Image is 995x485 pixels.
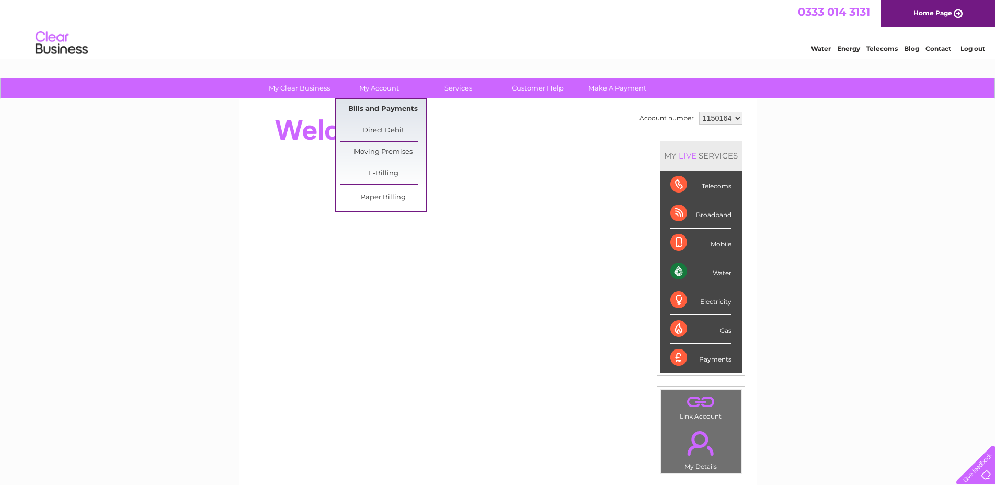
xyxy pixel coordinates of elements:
[336,78,422,98] a: My Account
[670,229,731,257] div: Mobile
[340,187,426,208] a: Paper Billing
[670,199,731,228] div: Broadband
[798,5,870,18] a: 0333 014 3131
[251,6,745,51] div: Clear Business is a trading name of Verastar Limited (registered in [GEOGRAPHIC_DATA] No. 3667643...
[670,286,731,315] div: Electricity
[35,27,88,59] img: logo.png
[670,257,731,286] div: Water
[960,44,985,52] a: Log out
[340,99,426,120] a: Bills and Payments
[415,78,501,98] a: Services
[340,142,426,163] a: Moving Premises
[340,163,426,184] a: E-Billing
[925,44,951,52] a: Contact
[660,390,741,423] td: Link Account
[904,44,919,52] a: Blog
[256,78,342,98] a: My Clear Business
[637,109,696,127] td: Account number
[837,44,860,52] a: Energy
[811,44,831,52] a: Water
[670,344,731,372] div: Payments
[677,151,699,161] div: LIVE
[660,422,741,473] td: My Details
[866,44,898,52] a: Telecoms
[495,78,581,98] a: Customer Help
[574,78,660,98] a: Make A Payment
[664,393,738,411] a: .
[664,425,738,461] a: .
[340,120,426,141] a: Direct Debit
[670,171,731,199] div: Telecoms
[670,315,731,344] div: Gas
[660,141,742,171] div: MY SERVICES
